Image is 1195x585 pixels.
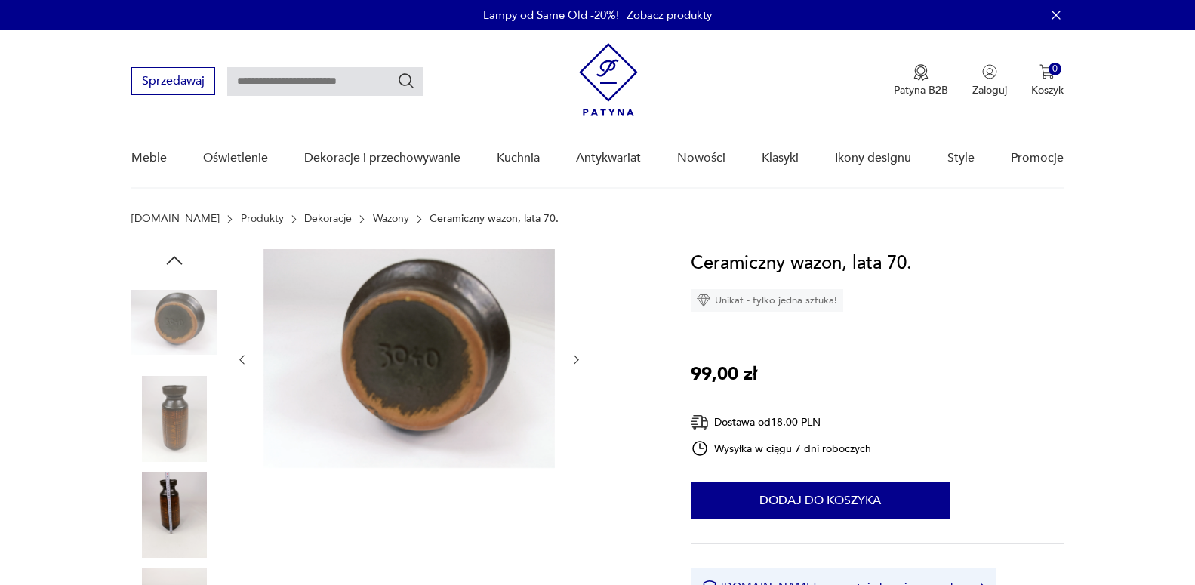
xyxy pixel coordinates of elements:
[894,64,948,97] a: Ikona medaluPatyna B2B
[913,64,929,81] img: Ikona medalu
[1039,64,1055,79] img: Ikona koszyka
[241,213,284,225] a: Produkty
[131,279,217,365] img: Zdjęcie produktu Ceramiczny wazon, lata 70.
[131,129,167,187] a: Meble
[697,294,710,307] img: Ikona diamentu
[691,413,872,432] div: Dostawa od 18,00 PLN
[397,72,415,90] button: Szukaj
[677,129,725,187] a: Nowości
[972,64,1007,97] button: Zaloguj
[1031,64,1064,97] button: 0Koszyk
[835,129,911,187] a: Ikony designu
[982,64,997,79] img: Ikonka użytkownika
[373,213,409,225] a: Wazony
[131,376,217,462] img: Zdjęcie produktu Ceramiczny wazon, lata 70.
[894,83,948,97] p: Patyna B2B
[131,213,220,225] a: [DOMAIN_NAME]
[691,413,709,432] img: Ikona dostawy
[131,67,215,95] button: Sprzedawaj
[691,249,912,278] h1: Ceramiczny wazon, lata 70.
[576,129,641,187] a: Antykwariat
[762,129,799,187] a: Klasyki
[131,472,217,558] img: Zdjęcie produktu Ceramiczny wazon, lata 70.
[1049,63,1061,75] div: 0
[430,213,559,225] p: Ceramiczny wazon, lata 70.
[691,289,843,312] div: Unikat - tylko jedna sztuka!
[304,213,352,225] a: Dekoracje
[483,8,619,23] p: Lampy od Same Old -20%!
[691,360,757,389] p: 99,00 zł
[203,129,268,187] a: Oświetlenie
[304,129,460,187] a: Dekoracje i przechowywanie
[1011,129,1064,187] a: Promocje
[131,77,215,88] a: Sprzedawaj
[497,129,540,187] a: Kuchnia
[894,64,948,97] button: Patyna B2B
[627,8,712,23] a: Zobacz produkty
[972,83,1007,97] p: Zaloguj
[579,43,638,116] img: Patyna - sklep z meblami i dekoracjami vintage
[947,129,975,187] a: Style
[691,439,872,457] div: Wysyłka w ciągu 7 dni roboczych
[1031,83,1064,97] p: Koszyk
[263,249,555,468] img: Zdjęcie produktu Ceramiczny wazon, lata 70.
[691,482,950,519] button: Dodaj do koszyka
